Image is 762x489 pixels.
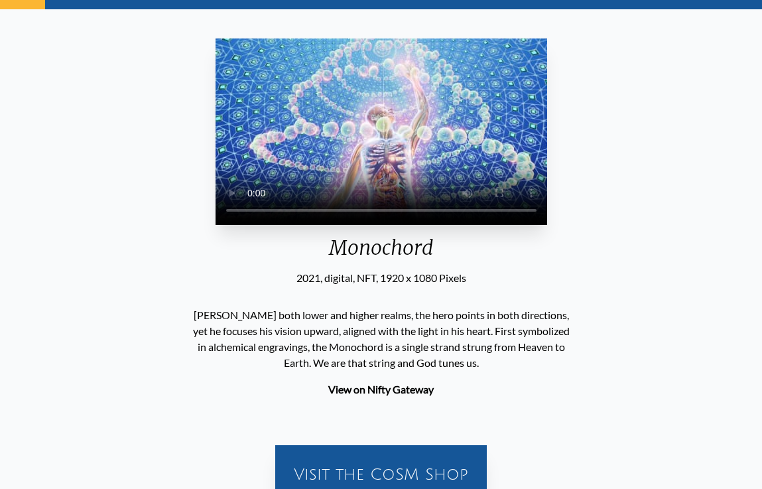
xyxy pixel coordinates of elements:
div: Monochord [216,236,547,270]
video: Your browser does not support the video tag. [216,38,547,225]
p: [PERSON_NAME] both lower and higher realms, the hero points in both directions, yet he focuses hi... [192,302,570,376]
div: 2021, digital, NFT, 1920 x 1080 Pixels [216,270,547,286]
a: View on Nifty Gateway [328,383,434,395]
